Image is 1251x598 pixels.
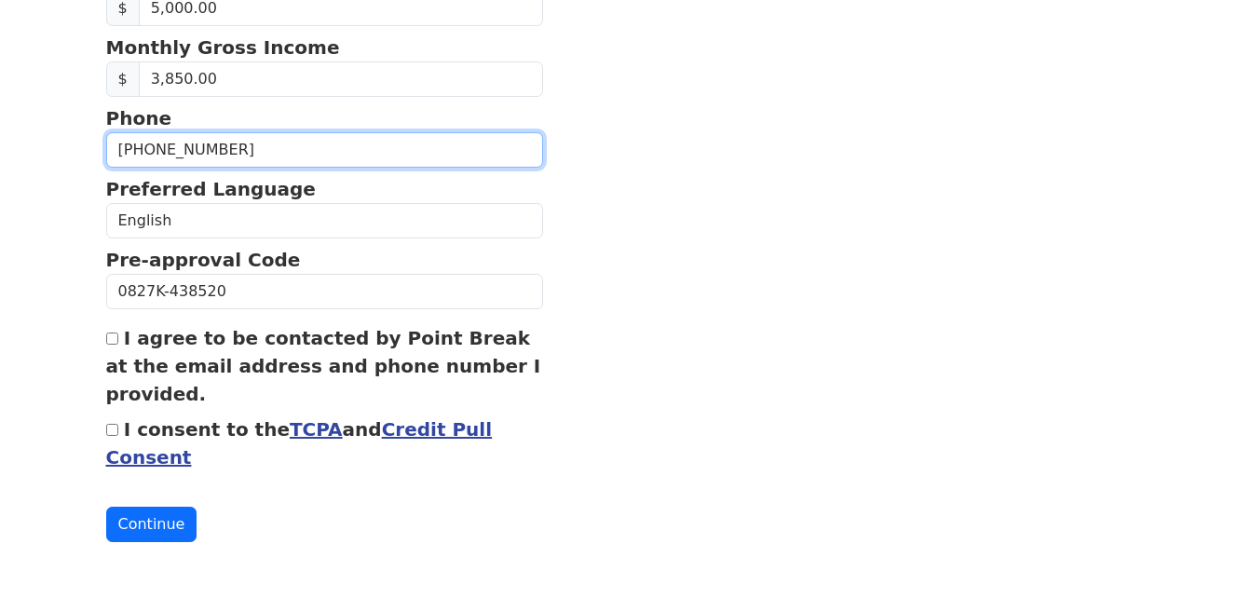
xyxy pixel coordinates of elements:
strong: Preferred Language [106,178,316,200]
p: Monthly Gross Income [106,34,544,61]
label: I agree to be contacted by Point Break at the email address and phone number I provided. [106,327,541,405]
input: Pre-approval Code [106,274,544,309]
strong: Pre-approval Code [106,249,301,271]
input: Phone [106,132,544,168]
strong: Phone [106,107,171,129]
input: Monthly Gross Income [139,61,544,97]
span: $ [106,61,140,97]
button: Continue [106,507,197,542]
a: TCPA [290,418,343,441]
label: I consent to the and [106,418,493,469]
